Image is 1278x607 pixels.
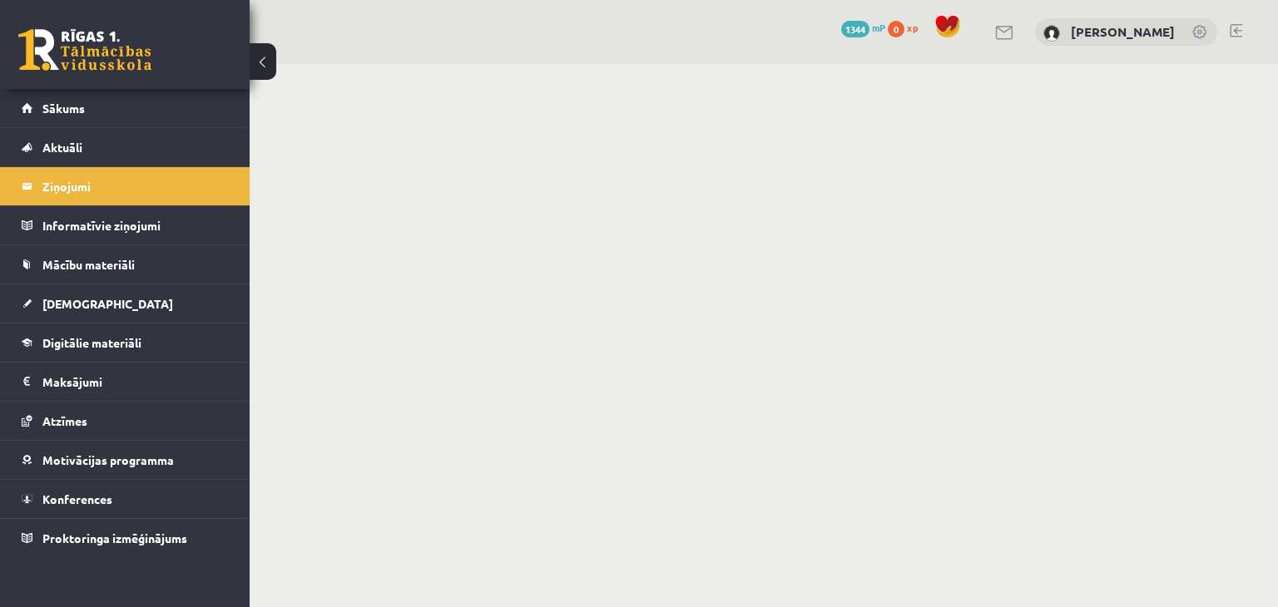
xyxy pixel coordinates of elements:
img: Alise Pukalova [1043,25,1060,42]
legend: Informatīvie ziņojumi [42,206,229,244]
span: mP [872,21,885,34]
legend: Maksājumi [42,363,229,401]
a: Rīgas 1. Tālmācības vidusskola [18,29,151,71]
a: [DEMOGRAPHIC_DATA] [22,284,229,323]
a: Ziņojumi [22,167,229,205]
a: 0 xp [888,21,926,34]
a: Motivācijas programma [22,441,229,479]
span: Sākums [42,101,85,116]
span: xp [907,21,918,34]
a: Atzīmes [22,402,229,440]
a: Mācību materiāli [22,245,229,284]
span: 0 [888,21,904,37]
span: Konferences [42,491,112,506]
span: Aktuāli [42,140,82,155]
a: Aktuāli [22,128,229,166]
span: Motivācijas programma [42,452,174,467]
a: Proktoringa izmēģinājums [22,519,229,557]
a: Maksājumi [22,363,229,401]
span: 1344 [841,21,869,37]
span: [DEMOGRAPHIC_DATA] [42,296,173,311]
span: Atzīmes [42,413,87,428]
legend: Ziņojumi [42,167,229,205]
a: Informatīvie ziņojumi [22,206,229,244]
a: Sākums [22,89,229,127]
span: Mācību materiāli [42,257,135,272]
a: 1344 mP [841,21,885,34]
span: Proktoringa izmēģinājums [42,531,187,545]
span: Digitālie materiāli [42,335,141,350]
a: Digitālie materiāli [22,323,229,362]
a: Konferences [22,480,229,518]
a: [PERSON_NAME] [1071,23,1175,40]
